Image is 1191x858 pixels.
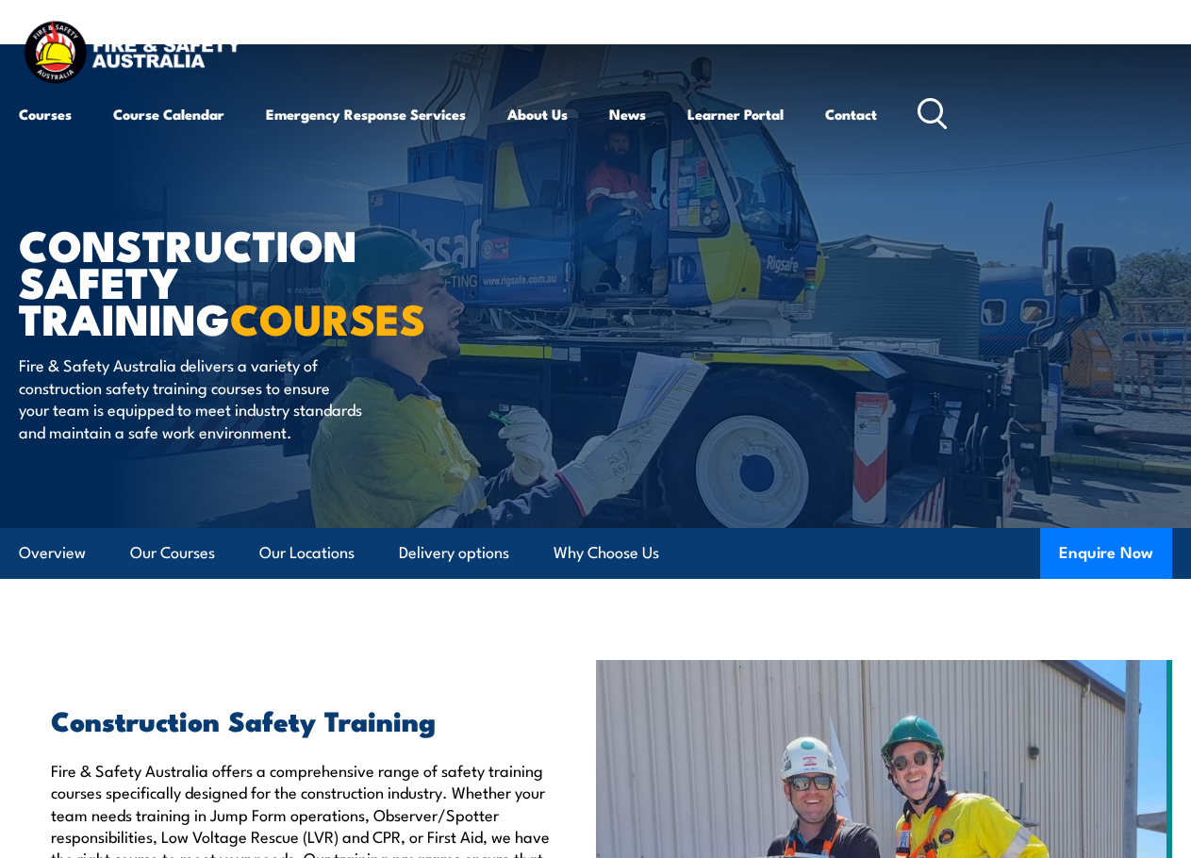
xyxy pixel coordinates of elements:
a: Contact [825,91,877,137]
a: Our Courses [130,528,215,578]
a: Delivery options [399,528,509,578]
a: About Us [507,91,568,137]
a: News [609,91,646,137]
a: Our Locations [259,528,355,578]
a: Learner Portal [687,91,784,137]
h1: CONSTRUCTION SAFETY TRAINING [19,225,485,336]
strong: COURSES [230,285,425,350]
a: Courses [19,91,72,137]
h2: Construction Safety Training [51,707,568,732]
a: Why Choose Us [554,528,659,578]
a: Course Calendar [113,91,224,137]
a: Emergency Response Services [266,91,466,137]
a: Overview [19,528,86,578]
button: Enquire Now [1040,528,1172,579]
p: Fire & Safety Australia delivers a variety of construction safety training courses to ensure your... [19,354,363,442]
